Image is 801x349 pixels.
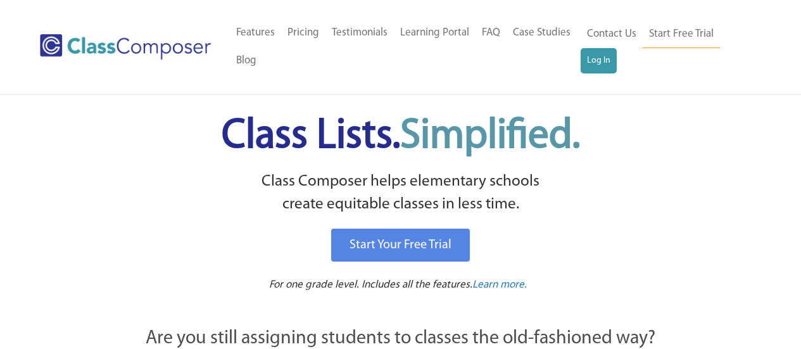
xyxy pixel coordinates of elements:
[230,19,581,75] nav: Header Menu
[581,20,752,73] nav: Header Menu
[643,20,720,49] a: Start Free Trial
[230,19,281,47] a: Features
[269,279,472,290] span: For one grade level. Includes all the features.
[476,19,507,47] a: FAQ
[581,20,643,48] a: Contact Us
[331,229,470,262] a: Start Your Free Trial
[472,277,527,293] a: Learn more.
[40,34,211,60] img: Class Composer
[394,19,476,47] a: Learning Portal
[581,48,617,73] a: Log In
[76,170,726,217] p: Class Composer helps elementary schools create equitable classes in less time.
[281,19,325,47] a: Pricing
[472,279,527,290] span: Learn more.
[230,47,263,75] a: Blog
[325,19,394,47] a: Testimonials
[507,19,577,47] a: Case Studies
[350,239,451,251] span: Start Your Free Trial
[400,116,580,157] span: Simplified.
[222,116,580,157] span: Class Lists.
